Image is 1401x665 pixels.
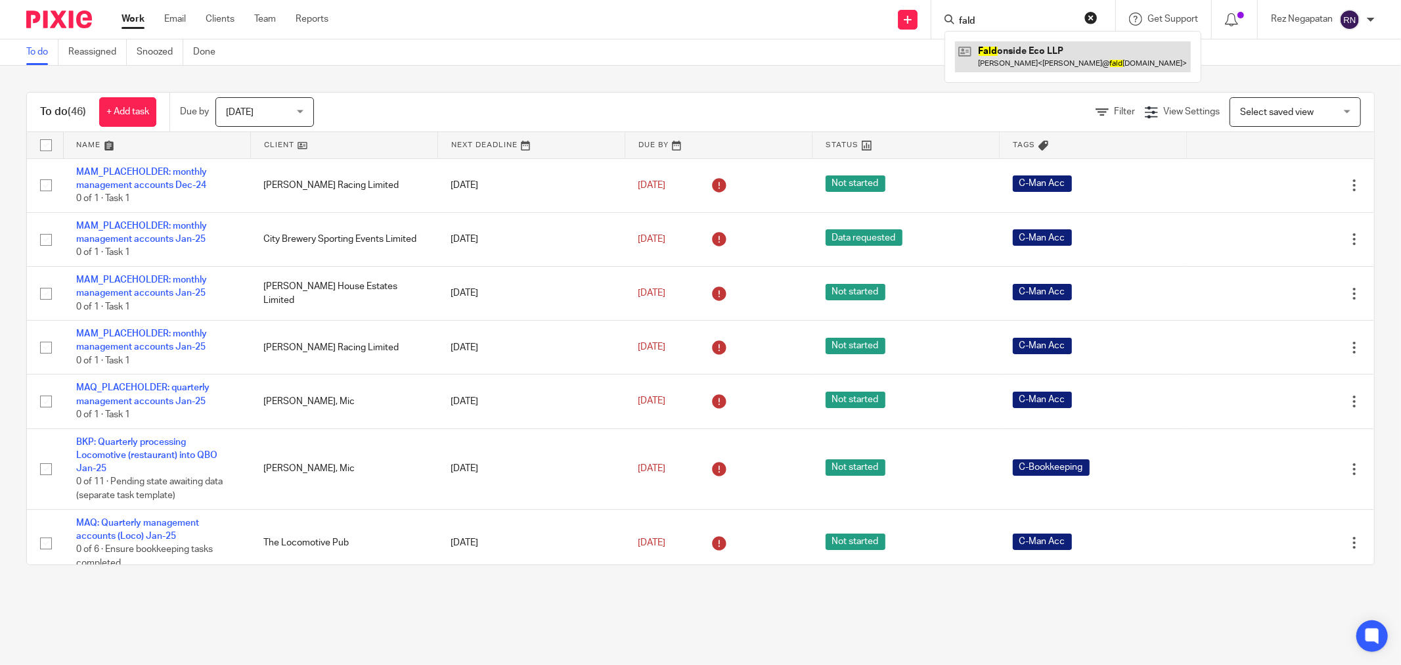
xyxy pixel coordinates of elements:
span: 0 of 1 · Task 1 [76,410,130,419]
span: Filter [1114,107,1135,116]
span: Data requested [826,229,902,246]
input: Search [958,16,1076,28]
span: Not started [826,284,885,300]
span: Not started [826,534,885,550]
a: Email [164,12,186,26]
span: Not started [826,459,885,476]
span: [DATE] [638,235,665,244]
a: Reassigned [68,39,127,65]
td: [DATE] [437,375,625,428]
span: C-Man Acc [1013,534,1072,550]
td: [DATE] [437,509,625,577]
td: [DATE] [437,428,625,509]
span: 0 of 1 · Task 1 [76,356,130,365]
span: [DATE] [638,397,665,406]
span: C-Bookkeeping [1013,459,1090,476]
p: Due by [180,105,209,118]
td: [PERSON_NAME], Mic [250,375,437,428]
td: [DATE] [437,158,625,212]
span: 0 of 1 · Task 1 [76,248,130,258]
td: [PERSON_NAME] Racing Limited [250,158,437,212]
a: MAM_PLACEHOLDER: monthly management accounts Jan-25 [76,329,207,352]
span: (46) [68,106,86,117]
td: The Locomotive Pub [250,509,437,577]
td: [DATE] [437,321,625,375]
span: View Settings [1163,107,1220,116]
span: Get Support [1147,14,1198,24]
p: Rez Negapatan [1271,12,1333,26]
a: To do [26,39,58,65]
a: MAQ_PLACEHOLDER: quarterly management accounts Jan-25 [76,383,210,405]
span: 0 of 1 · Task 1 [76,302,130,311]
span: [DATE] [638,288,665,298]
img: Pixie [26,11,92,28]
span: C-Man Acc [1013,338,1072,354]
span: 0 of 1 · Task 1 [76,194,130,203]
a: Clients [206,12,234,26]
h1: To do [40,105,86,119]
span: [DATE] [638,538,665,547]
span: [DATE] [638,343,665,352]
span: Tags [1013,141,1035,149]
span: C-Man Acc [1013,175,1072,192]
td: City Brewery Sporting Events Limited [250,212,437,266]
span: C-Man Acc [1013,284,1072,300]
span: Not started [826,392,885,408]
td: [DATE] [437,266,625,320]
td: [PERSON_NAME], Mic [250,428,437,509]
a: MAM_PLACEHOLDER: monthly management accounts Jan-25 [76,275,207,298]
td: [DATE] [437,212,625,266]
a: Done [193,39,225,65]
span: Not started [826,338,885,354]
td: [PERSON_NAME] Racing Limited [250,321,437,375]
td: [PERSON_NAME] House Estates Limited [250,266,437,320]
span: C-Man Acc [1013,392,1072,408]
a: Work [122,12,145,26]
span: [DATE] [226,108,254,117]
a: MAM_PLACEHOLDER: monthly management accounts Jan-25 [76,221,207,244]
a: + Add task [99,97,156,127]
button: Clear [1084,11,1098,24]
a: Reports [296,12,328,26]
span: Not started [826,175,885,192]
span: [DATE] [638,464,665,473]
span: 0 of 11 · Pending state awaiting data (separate task template) [76,478,223,501]
a: BKP: Quarterly processing Locomotive (restaurant) into QBO Jan-25 [76,438,217,474]
img: svg%3E [1339,9,1360,30]
span: [DATE] [638,181,665,190]
span: 0 of 6 · Ensure bookkeeping tasks completed [76,545,213,568]
span: Select saved view [1240,108,1314,117]
a: Snoozed [137,39,183,65]
a: Team [254,12,276,26]
a: MAM_PLACEHOLDER: monthly management accounts Dec-24 [76,168,207,190]
span: C-Man Acc [1013,229,1072,246]
a: MAQ: Quarterly management accounts (Loco) Jan-25 [76,518,199,541]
